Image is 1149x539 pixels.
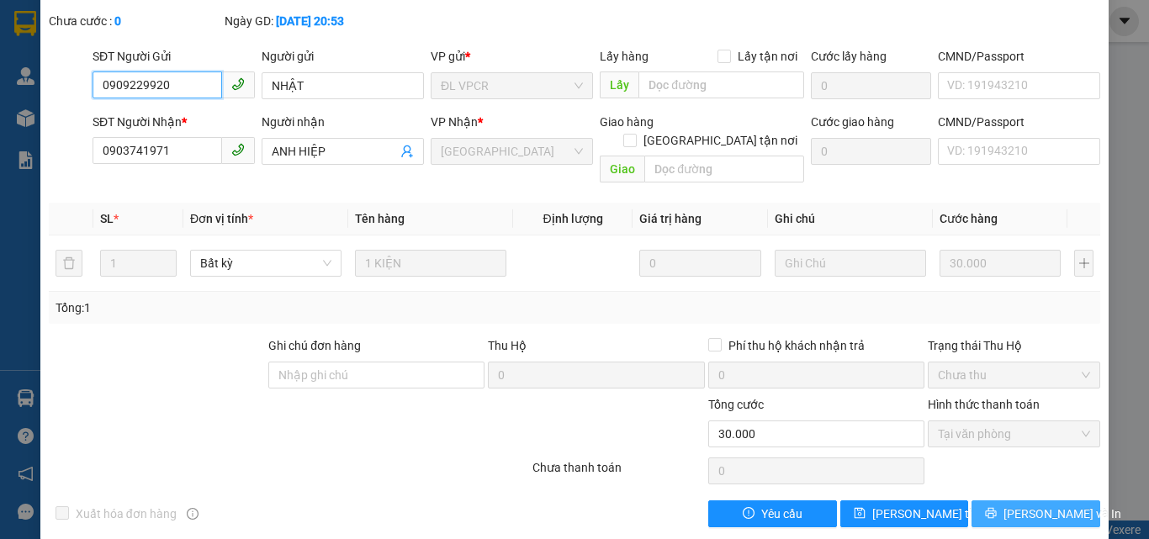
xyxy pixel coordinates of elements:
th: Ghi chú [768,203,933,235]
span: exclamation-circle [743,507,755,521]
span: SL [100,212,114,225]
span: Bất kỳ [200,251,331,276]
div: SĐT Người Nhận [93,113,255,131]
span: Đơn vị tính [190,212,253,225]
span: Tổng cước [708,398,764,411]
button: plus [1074,250,1093,277]
div: Người nhận [262,113,424,131]
input: Cước giao hàng [811,138,931,165]
span: [GEOGRAPHIC_DATA] tận nơi [637,131,804,150]
input: 0 [639,250,760,277]
span: Định lượng [543,212,602,225]
div: CMND/Passport [938,113,1100,131]
span: Giao hàng [600,115,654,129]
button: save[PERSON_NAME] thay đổi [840,500,969,527]
span: Phí thu hộ khách nhận trả [722,336,871,355]
button: exclamation-circleYêu cầu [708,500,837,527]
label: Cước lấy hàng [811,50,887,63]
span: Xuất hóa đơn hàng [69,505,183,523]
span: save [854,507,866,521]
span: [PERSON_NAME] và In [1003,505,1121,523]
span: user-add [400,145,414,158]
span: ĐL Quận 1 [441,139,583,164]
div: CMND/Passport [938,47,1100,66]
span: Thu Hộ [488,339,527,352]
input: Ghi chú đơn hàng [268,362,484,388]
span: [PERSON_NAME] thay đổi [872,505,1007,523]
span: Giá trị hàng [639,212,702,225]
input: Dọc đường [638,71,804,98]
span: Tên hàng [355,212,405,225]
label: Ghi chú đơn hàng [268,339,361,352]
input: Cước lấy hàng [811,72,931,99]
span: phone [231,77,245,91]
label: Cước giao hàng [811,115,894,129]
span: phone [231,143,245,156]
button: delete [56,250,82,277]
span: Giao [600,156,644,182]
input: VD: Bàn, Ghế [355,250,506,277]
span: Cước hàng [940,212,998,225]
div: Trạng thái Thu Hộ [928,336,1100,355]
div: VP gửi [431,47,593,66]
span: ĐL VPCR [441,73,583,98]
div: SĐT Người Gửi [93,47,255,66]
b: [DATE] 20:53 [276,14,344,28]
label: Hình thức thanh toán [928,398,1040,411]
div: Tổng: 1 [56,299,445,317]
button: printer[PERSON_NAME] và In [972,500,1100,527]
div: Chưa thanh toán [531,458,707,488]
span: VP Nhận [431,115,478,129]
div: Chưa cước : [49,12,221,30]
span: Chưa thu [938,362,1090,388]
span: info-circle [187,508,199,520]
div: Người gửi [262,47,424,66]
span: Lấy [600,71,638,98]
span: printer [985,507,997,521]
input: Dọc đường [644,156,804,182]
div: Ngày GD: [225,12,397,30]
b: 0 [114,14,121,28]
input: Ghi Chú [775,250,926,277]
input: 0 [940,250,1061,277]
span: Yêu cầu [761,505,802,523]
span: Lấy hàng [600,50,649,63]
span: Lấy tận nơi [731,47,804,66]
span: Tại văn phòng [938,421,1090,447]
